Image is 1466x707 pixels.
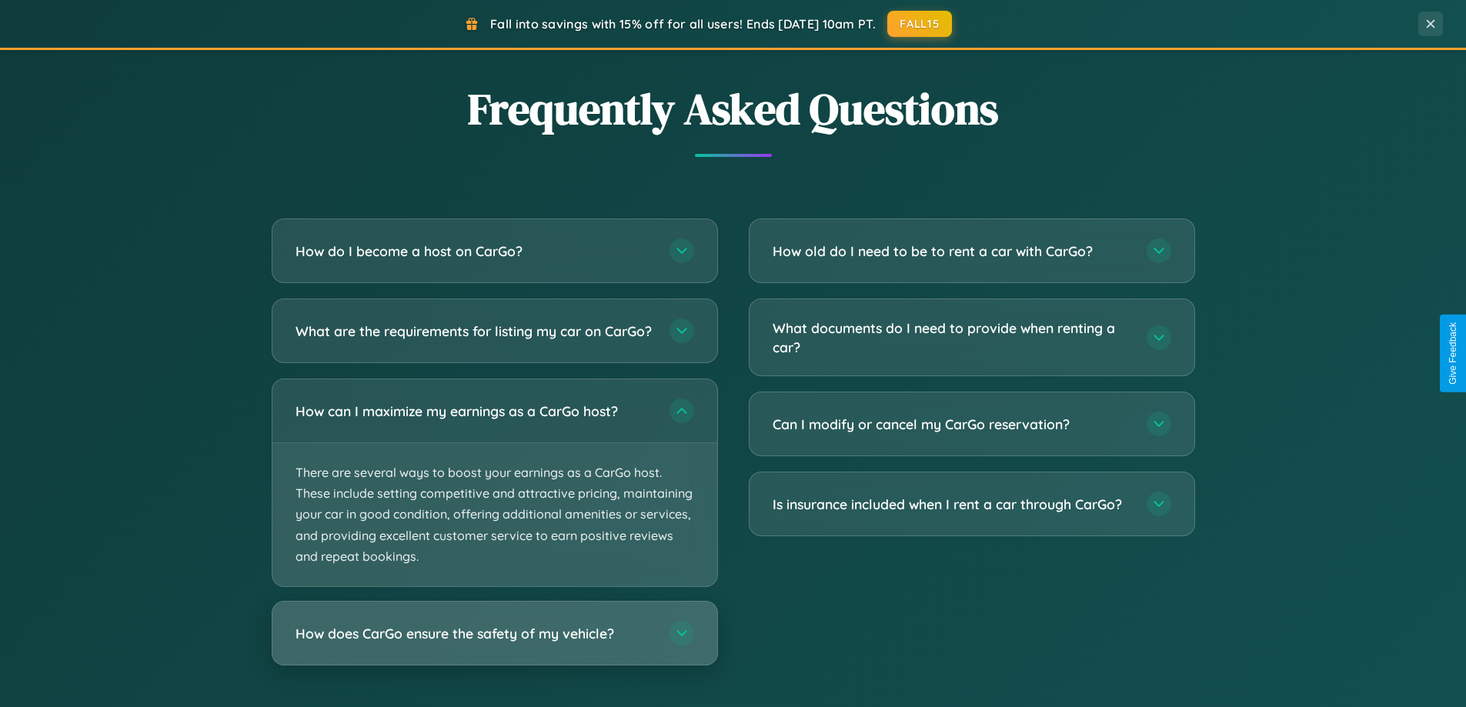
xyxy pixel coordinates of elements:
[1448,322,1458,385] div: Give Feedback
[773,242,1131,261] h3: How old do I need to be to rent a car with CarGo?
[887,11,952,37] button: FALL15
[773,415,1131,434] h3: Can I modify or cancel my CarGo reservation?
[773,495,1131,514] h3: Is insurance included when I rent a car through CarGo?
[296,402,654,421] h3: How can I maximize my earnings as a CarGo host?
[296,242,654,261] h3: How do I become a host on CarGo?
[272,443,717,586] p: There are several ways to boost your earnings as a CarGo host. These include setting competitive ...
[773,318,1131,356] h3: What documents do I need to provide when renting a car?
[296,624,654,643] h3: How does CarGo ensure the safety of my vehicle?
[272,79,1195,138] h2: Frequently Asked Questions
[296,322,654,341] h3: What are the requirements for listing my car on CarGo?
[490,16,876,32] span: Fall into savings with 15% off for all users! Ends [DATE] 10am PT.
